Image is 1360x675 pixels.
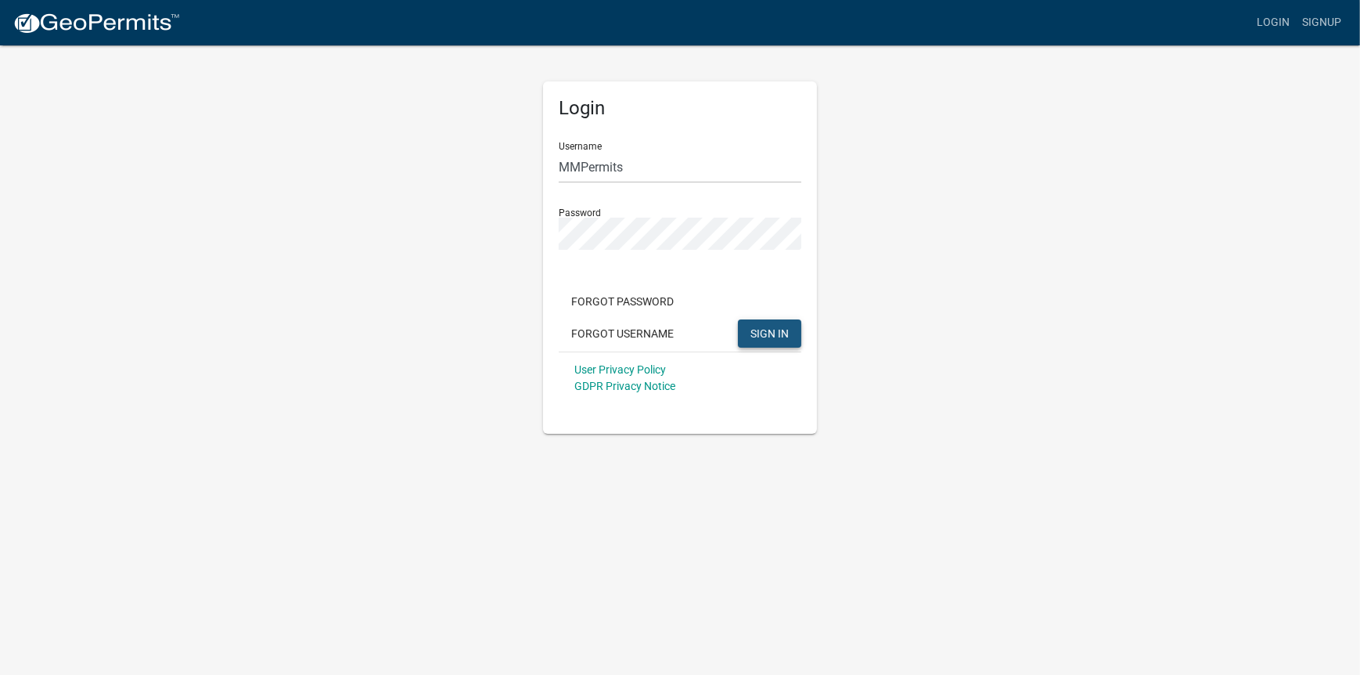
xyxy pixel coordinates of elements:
button: Forgot Username [559,319,686,348]
button: Forgot Password [559,287,686,316]
a: Login [1250,8,1296,38]
h5: Login [559,97,801,120]
a: User Privacy Policy [574,363,666,376]
a: Signup [1296,8,1347,38]
button: SIGN IN [738,319,801,348]
span: SIGN IN [750,327,789,339]
a: GDPR Privacy Notice [574,380,675,392]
